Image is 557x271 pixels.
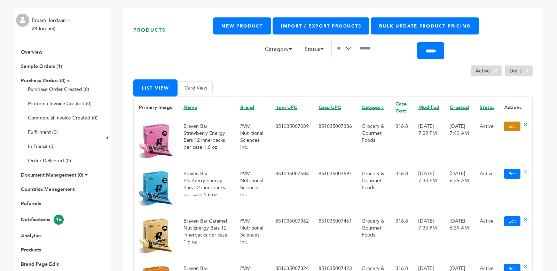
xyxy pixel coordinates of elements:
a: Order Delivered (0) [28,157,71,164]
a: Item UPC [275,104,297,111]
a: Bulk Update Product Pricing [371,17,479,34]
td: 316.8 [391,118,414,165]
li: Braam Jordaan - 28 login(s) [32,16,71,33]
img: profile.png [16,14,29,27]
a: Fulfillment (0) [28,129,58,135]
td: 316.8 [391,165,414,213]
a: Category [362,104,384,111]
td: 851035007362 [270,213,314,260]
img: No Image [139,171,174,206]
a: Brand Page Edit [21,261,58,268]
img: No Image [139,218,174,253]
td: Grocery & Gourmet Foods [357,165,391,213]
td: PVM Nutritional Sciences Inc. [235,118,270,165]
li: Draft [505,65,533,76]
a: Created [450,104,469,111]
li: Active [471,65,502,76]
a: Countries Management [21,186,74,193]
a: Analytics [21,232,41,239]
a: Status [480,104,494,111]
a: Products [21,247,41,253]
button: Card View [179,82,213,94]
td: Grocery & Gourmet Foods [357,118,391,165]
a: Import / Export Products [273,17,369,34]
td: 851035007089 [270,118,314,165]
img: No Image [139,123,174,158]
a: Edit [504,122,520,131]
a: Edit [504,216,520,226]
a: Notifications16 [21,216,64,223]
td: [DATE] 7:40 AM [445,118,475,165]
td: PVM Nutritional Sciences Inc. [235,165,270,213]
td: Active [475,165,499,213]
a: Brand [240,104,254,111]
td: [DATE] 7:30 PM [414,213,445,260]
td: [DATE] 6:39 AM [445,165,475,213]
a: Proforma Invoice Created (0) [28,100,92,107]
td: Braven Bar Blueberry Energy Bars 12 innerpacks per case 1.6 oz [179,165,235,213]
a: Purchase Orders (0) [21,77,65,84]
td: 851035007584 [270,165,314,213]
a: Overview [21,49,42,55]
a: Modified [418,104,439,111]
td: [DATE] 7:30 PM [414,165,445,213]
td: 851035007461 [314,213,357,260]
td: 851035007386 [314,118,357,165]
a: Name [183,104,197,111]
a: Referrals [21,200,41,207]
th: Primary Image [134,97,179,118]
td: Braven Bar Strawberry Energy Bars 12 innerpacks per case 1.6 oz [179,118,235,165]
a: Case UPC [319,104,341,111]
li: Category [261,45,300,57]
button: List View [133,79,178,96]
a: Document Management (0) [21,172,83,178]
td: 316.8 [391,213,414,260]
td: PVM Nutritional Sciences Inc. [235,213,270,260]
h1: Products [133,17,213,43]
td: Active [475,213,499,260]
td: [DATE] 6:39 AM [445,213,475,260]
td: Active [475,118,499,165]
li: Status [301,45,331,57]
span: × [521,67,533,75]
a: Commercial Invoice Created (0) [28,115,97,121]
a: Case Cost [395,101,407,114]
a: Edit [504,169,520,179]
a: Sample Orders (1) [21,63,62,70]
a: In-Transit (0) [28,143,55,150]
td: 851035007591 [314,165,357,213]
input: Search [360,40,414,57]
td: Grocery & Gourmet Foods [357,213,391,260]
a: Purchase Order Created (0) [28,86,89,93]
span: × [490,67,501,75]
span: 16 [54,215,64,225]
th: Actions [499,97,532,118]
td: Braven Bar Caramel Nut Energy Bars 12 innerpacks per case 1.6 oz [179,213,235,260]
a: New Product [213,17,271,34]
td: [DATE] 7:29 PM [414,118,445,165]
